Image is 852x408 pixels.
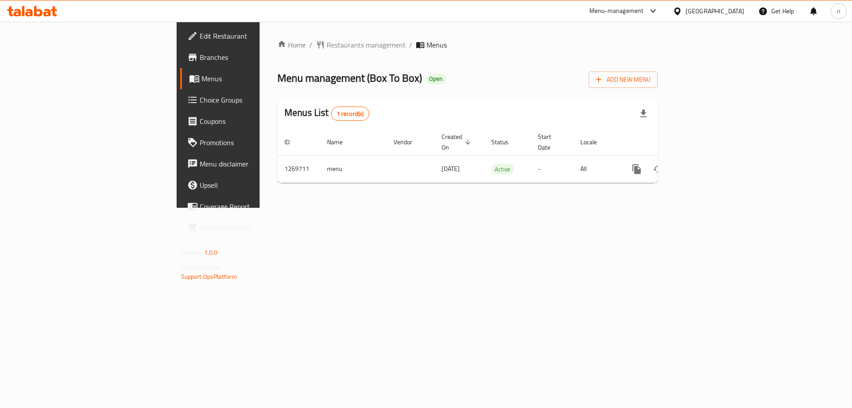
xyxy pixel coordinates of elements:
[277,40,658,50] nav: breadcrumb
[180,89,319,111] a: Choice Groups
[633,103,654,124] div: Export file
[201,73,312,84] span: Menus
[277,68,422,88] span: Menu management ( Box To Box )
[442,163,460,174] span: [DATE]
[180,174,319,196] a: Upsell
[626,158,647,180] button: more
[538,131,563,153] span: Start Date
[331,107,370,121] div: Total records count
[200,180,312,190] span: Upsell
[200,95,312,105] span: Choice Groups
[442,131,473,153] span: Created On
[589,6,644,16] div: Menu-management
[204,247,218,258] span: 1.0.0
[320,155,387,182] td: menu
[596,74,651,85] span: Add New Menu
[200,222,312,233] span: Grocery Checklist
[180,111,319,132] a: Coupons
[200,137,312,148] span: Promotions
[180,153,319,174] a: Menu disclaimer
[181,247,203,258] span: Version:
[180,217,319,238] a: Grocery Checklist
[327,40,406,50] span: Restaurants management
[200,52,312,63] span: Branches
[837,6,840,16] span: n
[331,110,369,118] span: 1 record(s)
[426,40,447,50] span: Menus
[426,75,446,83] span: Open
[180,196,319,217] a: Coverage Report
[491,164,514,174] span: Active
[327,137,354,147] span: Name
[200,201,312,212] span: Coverage Report
[180,132,319,153] a: Promotions
[580,137,608,147] span: Locale
[200,116,312,127] span: Coupons
[686,6,744,16] div: [GEOGRAPHIC_DATA]
[394,137,424,147] span: Vendor
[409,40,412,50] li: /
[180,47,319,68] a: Branches
[491,137,520,147] span: Status
[573,155,619,182] td: All
[531,155,573,182] td: -
[284,106,369,121] h2: Menus List
[589,71,658,88] button: Add New Menu
[277,129,718,183] table: enhanced table
[619,129,718,156] th: Actions
[180,68,319,89] a: Menus
[647,158,669,180] button: Change Status
[200,158,312,169] span: Menu disclaimer
[181,271,237,282] a: Support.OpsPlatform
[181,262,222,273] span: Get support on:
[284,137,301,147] span: ID
[426,74,446,84] div: Open
[200,31,312,41] span: Edit Restaurant
[180,25,319,47] a: Edit Restaurant
[316,40,406,50] a: Restaurants management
